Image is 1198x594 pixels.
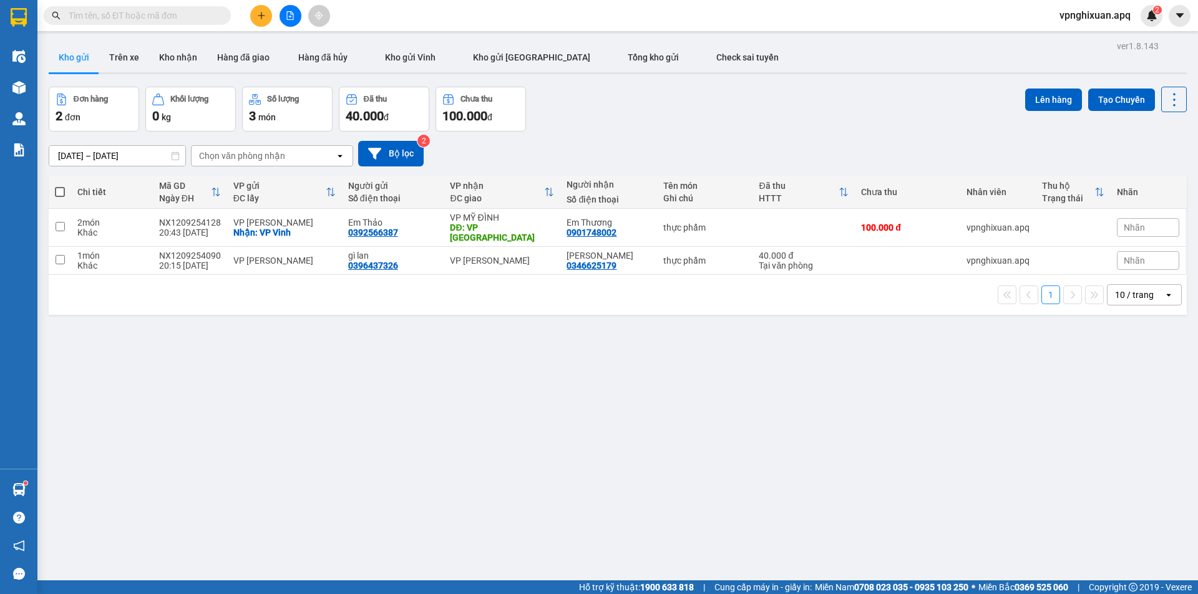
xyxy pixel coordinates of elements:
img: icon-new-feature [1146,10,1157,21]
sup: 1 [24,481,27,485]
span: đơn [65,112,80,122]
div: VP [PERSON_NAME] [233,256,336,266]
button: Đã thu40.000đ [339,87,429,132]
div: Tên món [663,181,747,191]
div: ĐC giao [450,193,544,203]
strong: PHIẾU GỬI HÀNG [49,89,150,102]
div: Em Thương [567,218,650,228]
div: 0346625179 [567,261,616,271]
span: file-add [286,11,295,20]
span: Hàng đã hủy [298,52,348,62]
div: NX1209254090 [159,251,221,261]
div: Đã thu [364,95,387,103]
div: Ngày ĐH [159,193,211,203]
div: Số điện thoại [348,193,438,203]
span: 3 [249,108,256,123]
div: 20:15 [DATE] [159,261,221,271]
img: solution-icon [12,143,26,156]
span: Tổng kho gửi [628,52,679,62]
div: Mã GD [159,181,211,191]
span: Miền Nam [815,580,968,594]
div: VP [PERSON_NAME] [233,218,336,228]
span: search [52,11,61,20]
div: 10 / trang [1115,289,1154,301]
span: Hỗ trợ kỹ thuật: [579,580,694,594]
div: Người nhận [567,180,650,189]
strong: CHUYỂN PHÁT NHANH AN PHÚ QUÝ [55,10,145,50]
span: Kho gửi Vinh [385,52,436,62]
div: 0901748002 [567,228,616,237]
div: ĐC lấy [233,193,326,203]
div: Số điện thoại [567,194,650,204]
span: | [703,580,705,594]
div: Nhãn [1117,187,1179,197]
div: VP [PERSON_NAME] [450,256,554,266]
span: 2 [1155,6,1159,14]
div: Nhân viên [967,187,1030,197]
button: caret-down [1169,5,1191,27]
span: copyright [1129,583,1137,592]
div: Số lượng [267,95,299,103]
span: 2 [56,108,62,123]
button: Hàng đã giao [207,42,280,72]
strong: 0708 023 035 - 0935 103 250 [854,582,968,592]
button: file-add [280,5,301,27]
div: Em Thảo [348,218,438,228]
span: aim [314,11,323,20]
div: Khác [77,228,147,237]
div: phan thị ngọc châu [567,251,650,261]
span: 0 [152,108,159,123]
div: vpnghixuan.apq [967,256,1030,266]
button: Lên hàng [1025,89,1082,111]
div: ver 1.8.143 [1117,39,1159,53]
img: logo [7,37,42,99]
div: Khối lượng [170,95,208,103]
div: DĐ: VP Mỹ Đình [450,223,554,242]
strong: 1900 633 818 [640,582,694,592]
div: Trạng thái [1042,193,1094,203]
div: 2 món [77,218,147,228]
div: VP nhận [450,181,544,191]
span: plus [257,11,266,20]
span: Cung cấp máy in - giấy in: [714,580,812,594]
button: Kho gửi [49,42,99,72]
th: Toggle SortBy [444,176,560,209]
img: logo-vxr [11,8,27,27]
span: đ [384,112,389,122]
th: Toggle SortBy [1036,176,1111,209]
span: NX1209254128 [157,68,231,81]
button: Kho nhận [149,42,207,72]
div: Chi tiết [77,187,147,197]
div: Khác [77,261,147,271]
div: Chưa thu [460,95,492,103]
button: plus [250,5,272,27]
span: món [258,112,276,122]
div: Đã thu [759,181,839,191]
div: HTTT [759,193,839,203]
div: 100.000 đ [861,223,954,232]
span: notification [13,540,25,552]
svg: open [1164,290,1174,300]
span: message [13,568,25,580]
div: VP MỸ ĐÌNH [450,213,554,223]
sup: 2 [417,135,430,147]
div: NX1209254128 [159,218,221,228]
button: Chưa thu100.000đ [436,87,526,132]
span: Nhãn [1124,256,1145,266]
button: Trên xe [99,42,149,72]
div: Đơn hàng [74,95,108,103]
div: Tại văn phòng [759,261,849,271]
div: Ghi chú [663,193,747,203]
button: Đơn hàng2đơn [49,87,139,132]
span: kg [162,112,171,122]
div: Chọn văn phòng nhận [199,150,285,162]
div: 40.000 đ [759,251,849,261]
span: question-circle [13,512,25,524]
img: warehouse-icon [12,112,26,125]
div: Thu hộ [1042,181,1094,191]
div: thực phẩm [663,256,747,266]
button: Khối lượng0kg [145,87,236,132]
th: Toggle SortBy [752,176,855,209]
span: Nhãn [1124,223,1145,232]
span: vpnghixuan.apq [1049,7,1141,23]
